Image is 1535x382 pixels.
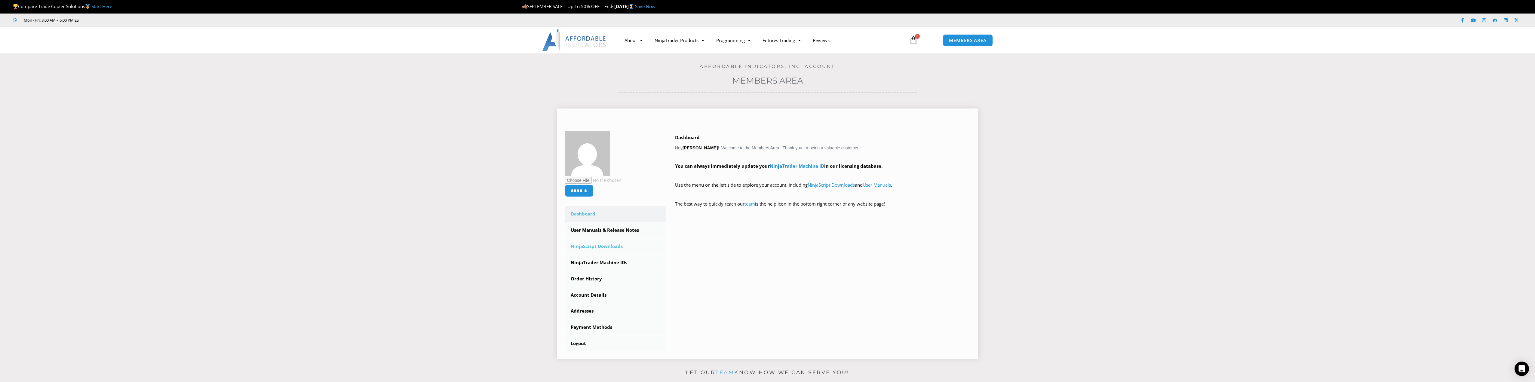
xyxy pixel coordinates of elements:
nav: Account pages [565,206,666,351]
p: The best way to quickly reach our is the help icon in the bottom right corner of any website page! [675,200,971,217]
a: NinjaTrader Machine ID [770,163,824,169]
a: Dashboard [565,206,666,222]
a: team [715,369,734,375]
a: Programming [710,33,757,47]
span: Compare Trade Copier Solutions [13,3,112,9]
img: ⌛ [629,4,634,9]
a: 0 [900,32,927,49]
a: User Manuals & Release Notes [565,222,666,238]
a: NinjaTrader Machine IDs [565,255,666,270]
b: Dashboard – [675,134,703,140]
span: SEPTEMBER SALE | Up To 50% OFF | Ends [522,3,614,9]
img: 🍂 [522,4,527,9]
img: LogoAI | Affordable Indicators – NinjaTrader [542,29,607,51]
strong: [PERSON_NAME] [683,145,718,150]
a: Order History [565,271,666,287]
strong: You can always immediately update your in our licensing database. [675,163,883,169]
a: Payment Methods [565,319,666,335]
a: Futures Trading [757,33,807,47]
div: Open Intercom Messenger [1515,362,1529,376]
p: Use the menu on the left side to explore your account, including and . [675,181,971,198]
a: team [744,201,755,207]
div: Hey ! Welcome to the Members Area. Thank you for being a valuable customer! [675,133,971,217]
nav: Menu [619,33,902,47]
a: Members Area [732,75,803,86]
p: Let our know how we can serve you! [557,368,978,377]
img: 🏆 [13,4,18,9]
a: Reviews [807,33,836,47]
span: Mon - Fri: 8:00 AM – 6:00 PM EST [22,17,81,24]
a: MEMBERS AREA [943,34,993,47]
span: 0 [915,34,920,39]
a: Save Now [635,3,655,9]
img: 9307745ba071370ab2f14fdcf1de0e805a61e3da7feede444947d3021ea42a84 [565,131,610,176]
a: NinjaTrader Products [649,33,710,47]
a: Affordable Indicators, Inc. Account [700,63,835,69]
span: MEMBERS AREA [949,38,987,43]
img: 🥇 [85,4,90,9]
a: NinjaScript Downloads [808,182,855,188]
a: About [619,33,649,47]
a: NinjaScript Downloads [565,239,666,254]
a: Start Here [91,3,112,9]
a: User Manuals [863,182,891,188]
iframe: Customer reviews powered by Trustpilot [89,17,180,23]
a: Addresses [565,303,666,319]
a: Logout [565,336,666,351]
a: Account Details [565,287,666,303]
strong: [DATE] [614,3,635,9]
